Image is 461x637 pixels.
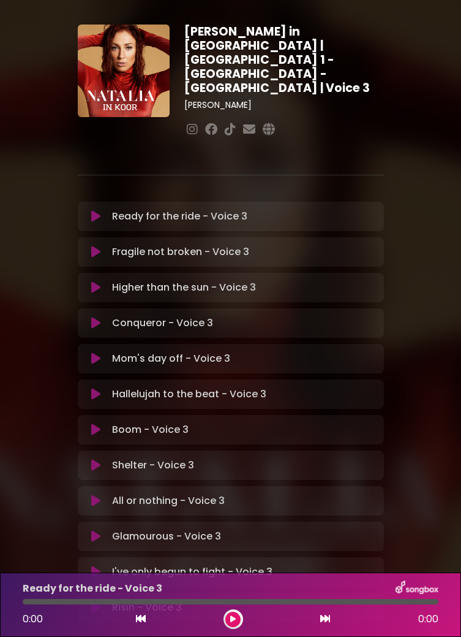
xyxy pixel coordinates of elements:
[112,316,213,330] p: Conqueror - Voice 3
[395,581,438,597] img: songbox-logo-white.png
[112,494,225,508] p: All or nothing - Voice 3
[112,245,249,259] p: Fragile not broken - Voice 3
[184,100,383,110] h3: [PERSON_NAME]
[184,25,383,95] h1: [PERSON_NAME] in [GEOGRAPHIC_DATA] | [GEOGRAPHIC_DATA] 1 - [GEOGRAPHIC_DATA] - [GEOGRAPHIC_DATA] ...
[112,529,221,544] p: Glamourous - Voice 3
[23,612,43,626] span: 0:00
[112,209,247,224] p: Ready for the ride - Voice 3
[112,387,266,402] p: Hallelujah to the beat - Voice 3
[112,458,194,473] p: Shelter - Voice 3
[112,422,189,437] p: Boom - Voice 3
[78,25,170,117] img: YTVS25JmS9CLUqXqkEhs
[23,581,162,596] p: Ready for the ride - Voice 3
[112,351,230,366] p: Mom's day off - Voice 3
[112,280,256,295] p: Higher than the sun - Voice 3
[418,612,438,627] span: 0:00
[112,565,272,579] p: I've only begun to fight - Voice 3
